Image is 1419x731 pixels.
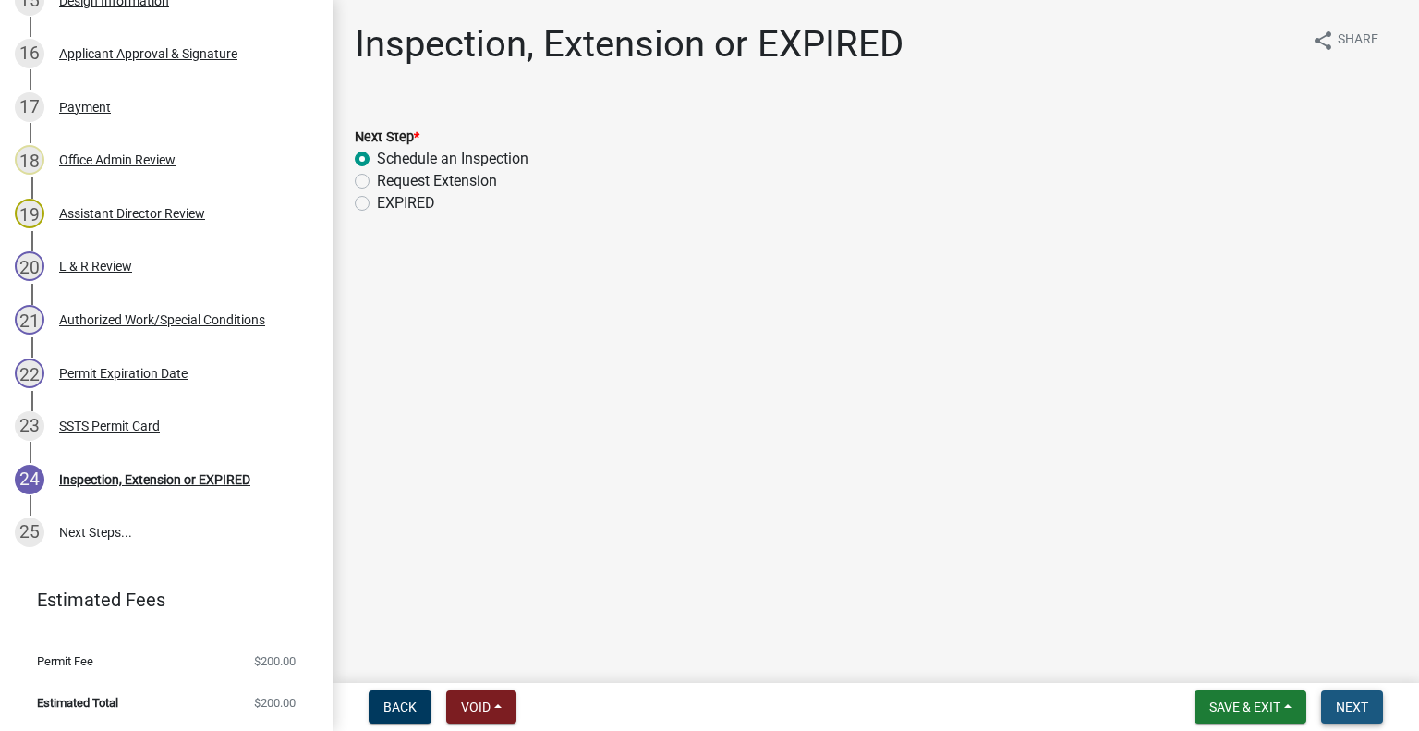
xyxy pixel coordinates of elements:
label: EXPIRED [377,192,435,214]
button: Back [369,690,431,724]
div: L & R Review [59,260,132,273]
div: 19 [15,199,44,228]
div: 18 [15,145,44,175]
label: Request Extension [377,170,497,192]
button: Void [446,690,516,724]
div: 16 [15,39,44,68]
span: Estimated Total [37,697,118,709]
span: Share [1338,30,1378,52]
div: 21 [15,305,44,335]
div: 20 [15,251,44,281]
label: Next Step [355,131,419,144]
h1: Inspection, Extension or EXPIRED [355,22,904,67]
div: Permit Expiration Date [59,367,188,380]
div: SSTS Permit Card [59,420,160,433]
div: Assistant Director Review [59,207,205,220]
span: Next [1336,700,1368,714]
a: Estimated Fees [15,581,303,618]
div: Payment [59,101,111,114]
span: $200.00 [254,697,296,709]
button: Save & Exit [1195,690,1306,724]
div: Applicant Approval & Signature [59,47,237,60]
div: 22 [15,359,44,388]
label: Schedule an Inspection [377,148,528,170]
div: Office Admin Review [59,153,176,166]
span: $200.00 [254,655,296,667]
div: 23 [15,411,44,441]
button: shareShare [1297,22,1393,58]
span: Void [461,700,491,714]
div: 17 [15,92,44,122]
span: Back [383,700,417,714]
div: Authorized Work/Special Conditions [59,313,265,326]
div: 24 [15,465,44,494]
i: share [1312,30,1334,52]
span: Save & Exit [1209,700,1280,714]
div: 25 [15,518,44,547]
button: Next [1321,690,1383,724]
div: Inspection, Extension or EXPIRED [59,473,250,486]
span: Permit Fee [37,655,93,667]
